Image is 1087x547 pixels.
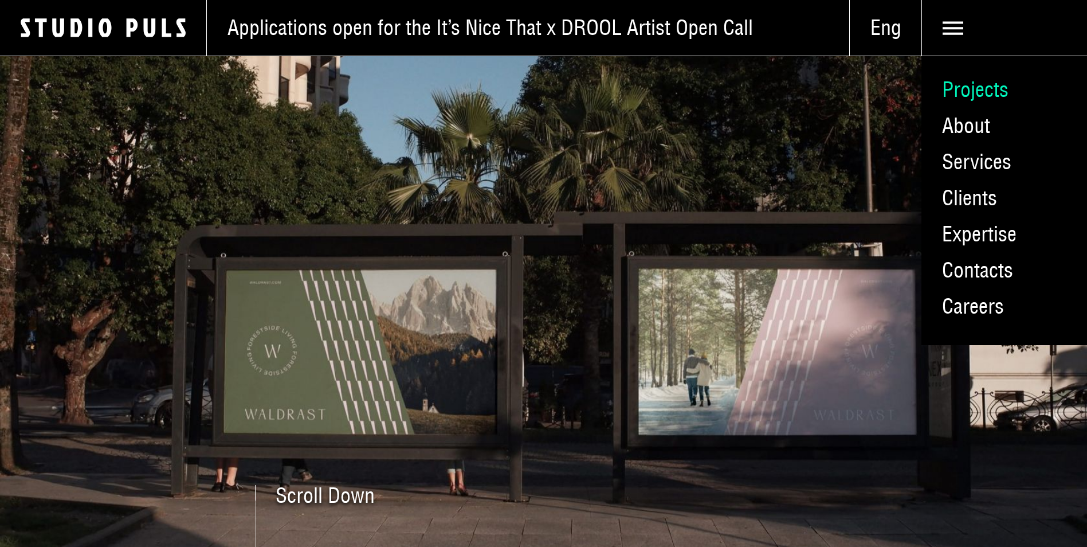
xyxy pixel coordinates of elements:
a: About [921,108,1087,144]
a: Clients [921,180,1087,216]
a: Services [921,144,1087,180]
span: Eng [850,15,921,41]
a: Contacts [921,252,1087,288]
span: Scroll Down [276,485,375,506]
a: Scroll Down [255,485,256,547]
span: Applications open for the It’s Nice That x DROOL Artist Open Call [227,15,753,41]
a: Projects [921,72,1087,108]
a: Expertise [921,216,1087,252]
a: Careers [921,288,1087,325]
